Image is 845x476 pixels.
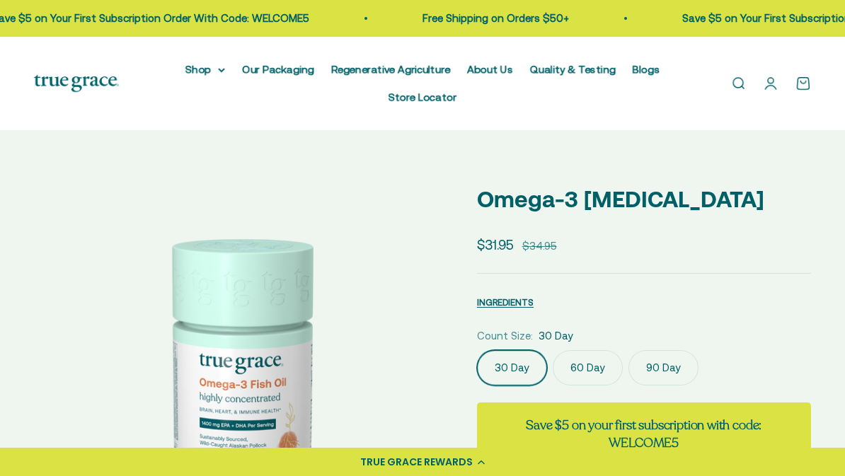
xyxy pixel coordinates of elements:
[477,181,812,217] p: Omega-3 [MEDICAL_DATA]
[389,91,456,103] a: Store Locator
[420,12,566,24] a: Free Shipping on Orders $50+
[522,238,557,255] compare-at-price: $34.95
[360,455,473,470] div: TRUE GRACE REWARDS
[477,297,534,308] span: INGREDIENTS
[477,327,533,344] legend: Count Size:
[539,327,573,344] span: 30 Day
[185,61,225,78] summary: Shop
[477,234,514,255] sale-price: $31.95
[242,63,314,75] a: Our Packaging
[633,63,660,75] a: Blogs
[477,294,534,310] button: INGREDIENTS
[467,63,513,75] a: About Us
[331,63,450,75] a: Regenerative Agriculture
[526,417,761,451] strong: Save $5 on your first subscription with code: WELCOME5
[530,63,616,75] a: Quality & Testing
